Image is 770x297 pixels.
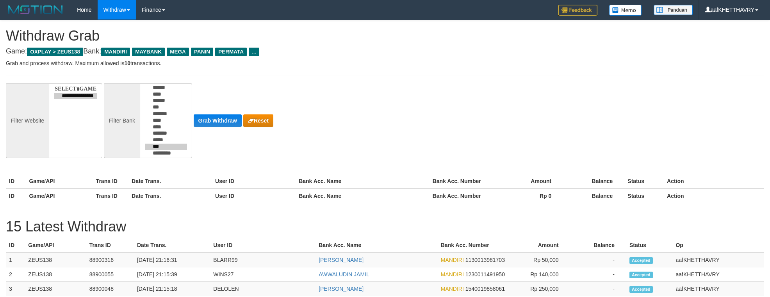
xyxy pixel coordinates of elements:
[672,282,764,296] td: aafKHETTHAVRY
[25,238,86,253] th: Game/API
[6,4,65,16] img: MOTION_logo.png
[624,174,664,189] th: Status
[134,238,210,253] th: Date Trans.
[26,174,93,189] th: Game/API
[654,5,693,15] img: panduan.png
[27,48,83,56] span: OXPLAY > ZEUS138
[104,83,140,158] div: Filter Bank
[6,174,26,189] th: ID
[509,267,570,282] td: Rp 140,000
[249,48,259,56] span: ...
[86,238,134,253] th: Trans ID
[6,59,764,67] p: Grab and process withdraw. Maximum allowed is transactions.
[86,267,134,282] td: 88900055
[6,238,25,253] th: ID
[430,174,496,189] th: Bank Acc. Number
[210,238,315,253] th: User ID
[570,267,626,282] td: -
[6,219,764,235] h1: 15 Latest Withdraw
[296,189,430,203] th: Bank Acc. Name
[134,253,210,267] td: [DATE] 21:16:31
[212,189,296,203] th: User ID
[243,114,273,127] button: Reset
[86,282,134,296] td: 88900048
[672,238,764,253] th: Op
[430,189,496,203] th: Bank Acc. Number
[664,189,764,203] th: Action
[319,257,364,263] a: [PERSON_NAME]
[465,286,505,292] span: 1540019858061
[438,238,509,253] th: Bank Acc. Number
[124,60,130,66] strong: 10
[86,253,134,267] td: 88900316
[296,174,430,189] th: Bank Acc. Name
[509,238,570,253] th: Amount
[465,271,505,277] span: 1230011491950
[558,5,597,16] img: Feedback.jpg
[319,286,364,292] a: [PERSON_NAME]
[215,48,247,56] span: PERMATA
[629,257,653,264] span: Accepted
[210,253,315,267] td: BLARR99
[210,267,315,282] td: WINS27
[441,257,464,263] span: MANDIRI
[210,282,315,296] td: DELOLEN
[441,286,464,292] span: MANDIRI
[6,189,26,203] th: ID
[93,189,128,203] th: Trans ID
[563,189,624,203] th: Balance
[626,238,673,253] th: Status
[6,253,25,267] td: 1
[629,272,653,278] span: Accepted
[167,48,189,56] span: MEGA
[6,48,764,55] h4: Game: Bank:
[563,174,624,189] th: Balance
[441,271,464,277] span: MANDIRI
[194,114,242,127] button: Grab Withdraw
[672,267,764,282] td: aafKHETTHAVRY
[128,189,212,203] th: Date Trans.
[134,267,210,282] td: [DATE] 21:15:39
[93,174,128,189] th: Trans ID
[496,174,563,189] th: Amount
[25,282,86,296] td: ZEUS138
[629,286,653,293] span: Accepted
[6,282,25,296] td: 3
[25,267,86,282] td: ZEUS138
[132,48,165,56] span: MAYBANK
[664,174,764,189] th: Action
[6,267,25,282] td: 2
[624,189,664,203] th: Status
[315,238,438,253] th: Bank Acc. Name
[26,189,93,203] th: Game/API
[134,282,210,296] td: [DATE] 21:15:18
[509,253,570,267] td: Rp 50,000
[672,253,764,267] td: aafKHETTHAVRY
[465,257,505,263] span: 1130013981703
[570,282,626,296] td: -
[6,28,764,44] h1: Withdraw Grab
[570,253,626,267] td: -
[609,5,642,16] img: Button%20Memo.svg
[509,282,570,296] td: Rp 250,000
[496,189,563,203] th: Rp 0
[128,174,212,189] th: Date Trans.
[101,48,130,56] span: MANDIRI
[191,48,213,56] span: PANIN
[319,271,369,277] a: AWWALUDIN JAMIL
[212,174,296,189] th: User ID
[570,238,626,253] th: Balance
[25,253,86,267] td: ZEUS138
[6,83,49,158] div: Filter Website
